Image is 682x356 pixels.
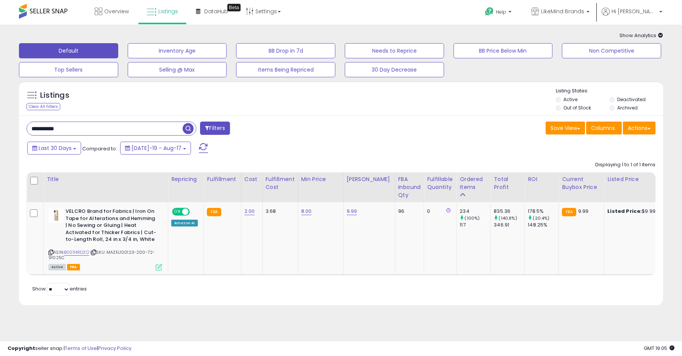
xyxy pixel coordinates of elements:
[479,1,519,25] a: Help
[19,62,118,77] button: Top Sellers
[27,103,60,110] div: Clear All Filters
[607,208,642,215] b: Listed Price:
[541,8,584,15] span: LikeMind Brands
[227,4,241,11] div: Tooltip anchor
[528,222,558,228] div: 148.25%
[48,264,66,270] span: All listings currently available for purchase on Amazon
[347,175,392,183] div: [PERSON_NAME]
[460,222,490,228] div: 117
[398,175,421,199] div: FBA inbound Qty
[533,215,549,221] small: (20.4%)
[454,43,553,58] button: BB Price Below Min
[607,175,673,183] div: Listed Price
[207,175,238,183] div: Fulfillment
[612,8,657,15] span: Hi [PERSON_NAME]
[128,43,227,58] button: Inventory Age
[465,215,480,221] small: (100%)
[617,96,646,103] label: Deactivated
[173,209,182,215] span: ON
[67,264,80,270] span: FBA
[131,144,181,152] span: [DATE]-19 - Aug-17
[623,122,655,134] button: Actions
[563,96,577,103] label: Active
[398,208,418,215] div: 96
[48,208,162,270] div: ASIN:
[48,249,155,261] span: | SKU: MAZEL100123-200-72-91025C
[66,208,158,245] b: VELCRO Brand for Fabrics | Iron On Tape for Alterations and Hemming | No Sewing or Gluing | Heat ...
[528,208,558,215] div: 178.5%
[82,145,117,152] span: Compared to:
[578,208,589,215] span: 9.99
[19,43,118,58] button: Default
[607,208,670,215] div: $9.99
[204,8,228,15] span: DataHub
[47,175,165,183] div: Title
[171,220,198,226] div: Amazon AI
[591,124,615,132] span: Columns
[494,208,524,215] div: 835.36
[499,215,517,221] small: (140.8%)
[189,209,201,215] span: OFF
[40,90,69,101] h5: Listings
[64,249,89,256] a: B00114RDZO
[301,208,312,215] a: 8.00
[494,222,524,228] div: 346.91
[32,285,87,292] span: Show: entries
[158,8,178,15] span: Listings
[602,8,662,25] a: Hi [PERSON_NAME]
[48,208,64,223] img: 31UkcsdxRaL._SL40_.jpg
[496,9,506,15] span: Help
[562,175,601,191] div: Current Buybox Price
[460,208,490,215] div: 234
[595,161,655,169] div: Displaying 1 to 1 of 1 items
[345,43,444,58] button: Needs to Reprice
[617,105,638,111] label: Archived
[104,8,129,15] span: Overview
[427,175,453,191] div: Fulfillable Quantity
[27,142,81,155] button: Last 30 Days
[345,62,444,77] button: 30 Day Decrease
[494,175,521,191] div: Total Profit
[301,175,340,183] div: Min Price
[207,208,221,216] small: FBA
[200,122,230,135] button: Filters
[244,208,255,215] a: 2.00
[266,175,295,191] div: Fulfillment Cost
[619,32,663,39] span: Show Analytics
[236,43,335,58] button: BB Drop in 7d
[244,175,259,183] div: Cost
[562,208,576,216] small: FBA
[562,43,661,58] button: Non Competitive
[236,62,335,77] button: Items Being Repriced
[171,175,200,183] div: Repricing
[120,142,191,155] button: [DATE]-19 - Aug-17
[128,62,227,77] button: Selling @ Max
[347,208,357,215] a: 9.99
[460,175,487,191] div: Ordered Items
[556,87,663,95] p: Listing States:
[563,105,591,111] label: Out of Stock
[39,144,72,152] span: Last 30 Days
[266,208,292,215] div: 3.68
[546,122,585,134] button: Save View
[528,175,555,183] div: ROI
[427,208,450,215] div: 0
[586,122,622,134] button: Columns
[485,7,494,16] i: Get Help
